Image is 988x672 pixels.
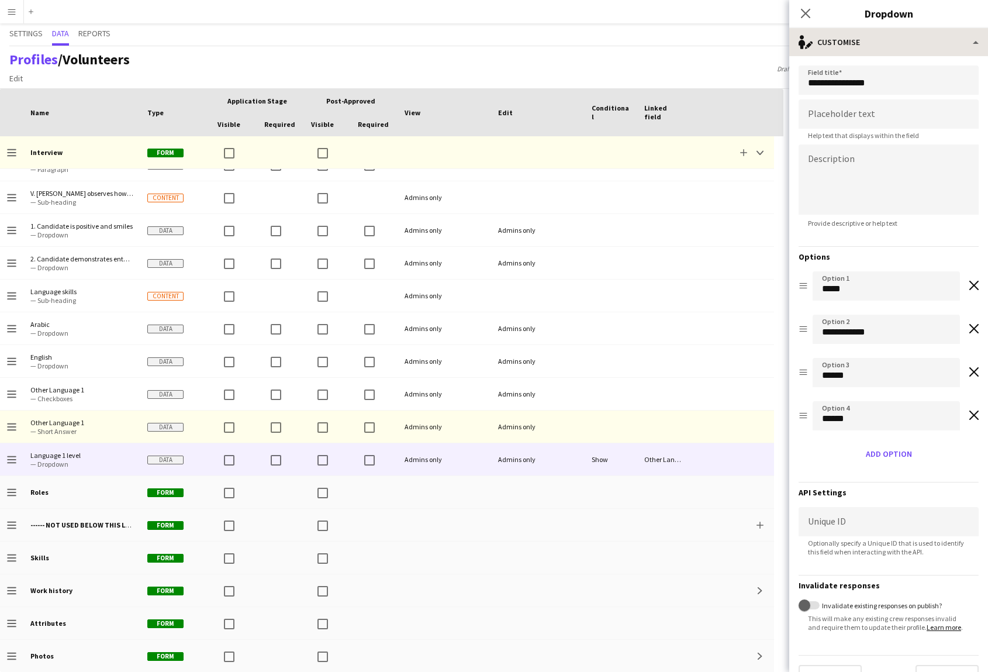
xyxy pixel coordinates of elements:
span: Arabic [30,320,133,329]
span: Data [147,456,184,464]
span: — Dropdown [30,460,133,468]
span: Data [147,390,184,399]
span: V. [PERSON_NAME] observes how candidate demonstrates enthusiasm and positivity [30,189,133,198]
span: Language 1 level [30,451,133,460]
span: Help text that displays within the field [799,131,928,140]
span: Data [147,357,184,366]
span: Data [147,325,184,333]
b: Interview [30,148,63,157]
span: Required [264,120,295,129]
span: Form [147,521,184,530]
span: Other Language 1 [30,385,133,394]
span: Optionally specify a Unique ID that is used to identify this field when interacting with the API. [799,539,979,556]
h3: Options [799,251,979,262]
div: Admins only [398,181,491,213]
h3: API Settings [799,487,979,498]
div: Admins only [491,378,585,410]
div: Admins only [398,378,491,410]
span: Linked field [644,104,683,121]
span: Provide descriptive or help text [799,219,907,228]
div: Admins only [398,312,491,344]
span: Edit [9,73,23,84]
span: English [30,353,133,361]
b: Attributes [30,619,66,628]
b: ------ NOT USED BELOW THIS LINE [30,521,136,529]
span: Data [147,226,184,235]
span: Name [30,108,49,117]
span: Form [147,652,184,661]
b: Skills [30,553,49,562]
div: Admins only [398,411,491,443]
div: Admins only [398,247,491,279]
label: Invalidate existing responses on publish? [820,601,942,610]
div: Admins only [491,247,585,279]
span: Other Language 1 [30,418,133,427]
span: Form [147,149,184,157]
span: View [405,108,420,117]
b: Roles [30,488,49,497]
div: Admins only [398,443,491,475]
div: Admins only [491,214,585,246]
span: — Short Answer [30,427,133,436]
span: — Sub-heading [30,296,133,305]
div: Customise [789,28,988,56]
span: — Dropdown [30,230,133,239]
span: Form [147,554,184,563]
h1: / [9,51,130,68]
span: Reports [78,29,110,37]
span: Visible [311,120,334,129]
a: Profiles [9,50,58,68]
span: Draft saved at [DATE] 7:49am [771,64,866,73]
span: Visible [217,120,240,129]
b: Photos [30,652,54,660]
span: — Dropdown [30,361,133,370]
a: Learn more [927,623,961,632]
div: Admins only [491,443,585,475]
span: Form [147,619,184,628]
span: Content [147,194,184,202]
div: Admins only [491,411,585,443]
b: Work history [30,586,72,595]
h3: Invalidate responses [799,580,979,591]
span: — Dropdown [30,263,133,272]
div: Other Language 1 [637,443,690,475]
div: Admins only [491,312,585,344]
a: Edit [5,71,27,86]
div: Admins only [398,345,491,377]
span: Application stage [227,97,287,105]
span: — Sub-heading [30,198,133,206]
div: Admins only [398,280,491,312]
span: Type [147,108,164,117]
span: Language skills [30,287,133,296]
span: — Dropdown [30,329,133,337]
span: Conditional [592,104,630,121]
button: Add option [861,444,917,463]
div: Admins only [398,214,491,246]
span: Data [52,29,69,37]
span: Data [147,259,184,268]
span: 2. Candidate demonstrates enthusiasm and interested [30,254,133,263]
span: — Checkboxes [30,394,133,403]
span: Data [147,423,184,432]
div: Admins only [491,345,585,377]
span: — Paragraph [30,165,133,174]
span: Post-Approved [326,97,375,105]
span: Content [147,292,184,301]
span: Volunteers [63,50,130,68]
span: Form [147,488,184,497]
span: This will make any existing crew responses invalid and require them to update their profile. . [799,614,979,632]
span: Form [147,587,184,595]
span: Required [358,120,389,129]
span: Edit [498,108,513,117]
span: 1. Candidate is positive and smiles [30,222,133,230]
span: Settings [9,29,43,37]
h3: Dropdown [789,6,988,21]
div: Show [585,443,637,475]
